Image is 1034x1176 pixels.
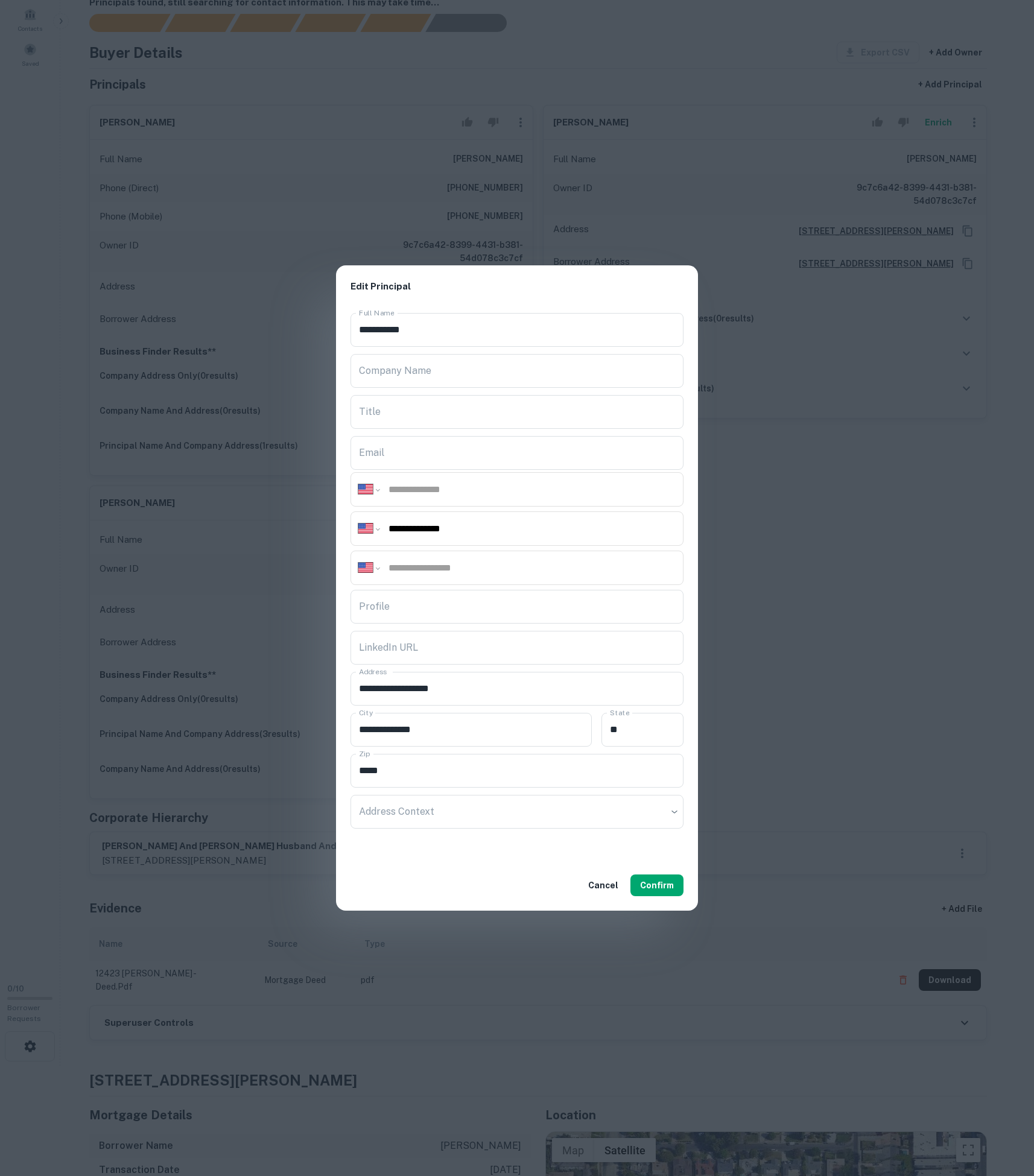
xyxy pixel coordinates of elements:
label: Zip [359,748,370,759]
button: Cancel [583,874,623,896]
h2: Edit Principal [336,265,698,308]
label: Address [359,666,387,677]
label: Full Name [359,308,395,318]
label: State [610,707,629,718]
button: Confirm [630,874,684,896]
div: ​ [350,795,684,829]
iframe: Chat Widget [974,1080,1034,1137]
label: City [359,707,373,718]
